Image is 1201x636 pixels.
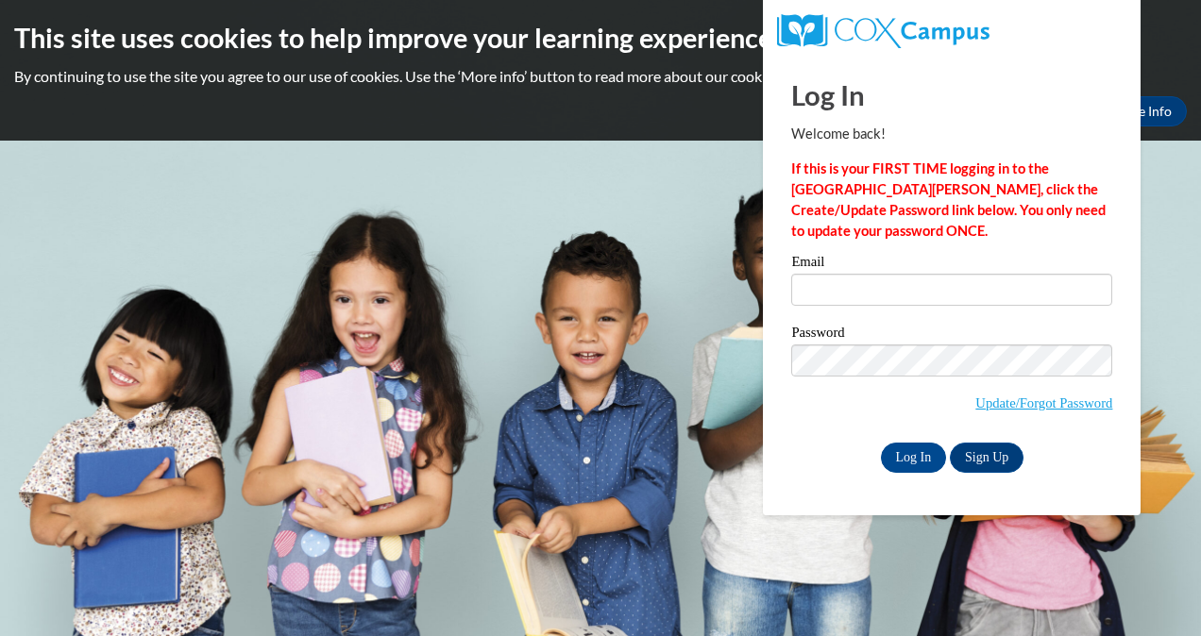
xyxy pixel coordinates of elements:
img: COX Campus [777,14,989,48]
a: Update/Forgot Password [975,395,1112,410]
input: Log In [881,443,947,473]
p: Welcome back! [791,124,1112,144]
label: Password [791,326,1112,344]
p: By continuing to use the site you agree to our use of cookies. Use the ‘More info’ button to read... [14,66,1187,87]
strong: If this is your FIRST TIME logging in to the [GEOGRAPHIC_DATA][PERSON_NAME], click the Create/Upd... [791,160,1106,239]
a: Sign Up [950,443,1023,473]
h2: This site uses cookies to help improve your learning experience. [14,19,1187,57]
label: Email [791,255,1112,274]
a: More Info [1098,96,1187,126]
h1: Log In [791,75,1112,114]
